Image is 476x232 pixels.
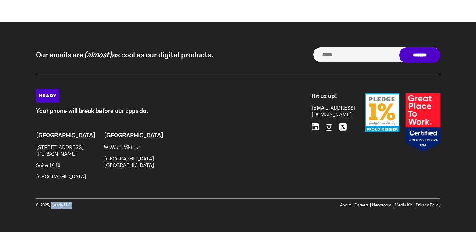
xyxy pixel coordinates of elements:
a: Media Kit [395,203,412,207]
img: Badges-24 [365,93,440,152]
a: About [340,203,351,207]
h6: [GEOGRAPHIC_DATA] [36,133,87,140]
h6: Hit us up! [311,93,349,100]
a: Careers [354,203,369,207]
p: [GEOGRAPHIC_DATA] [36,174,87,180]
p: [GEOGRAPHIC_DATA], [GEOGRAPHIC_DATA] [104,156,155,169]
p: WeWork Vikhroli [104,144,155,151]
p: Suite 1018 [36,162,87,169]
a: [EMAIL_ADDRESS][DOMAIN_NAME] [311,105,349,118]
a: Newsroom [372,203,391,207]
a: Privacy Policy [416,203,440,207]
p: Our emails are as cool as our digital products. [36,50,213,60]
h6: [GEOGRAPHIC_DATA] [104,133,155,140]
p: [STREET_ADDRESS][PERSON_NAME] [36,144,87,158]
img: Heady_Logo_Web-01 (1) [36,89,59,103]
p: Your phone will break before our apps do. [36,108,283,115]
i: (almost) [83,52,112,59]
p: © 2025, Heady LLC. [36,202,238,209]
